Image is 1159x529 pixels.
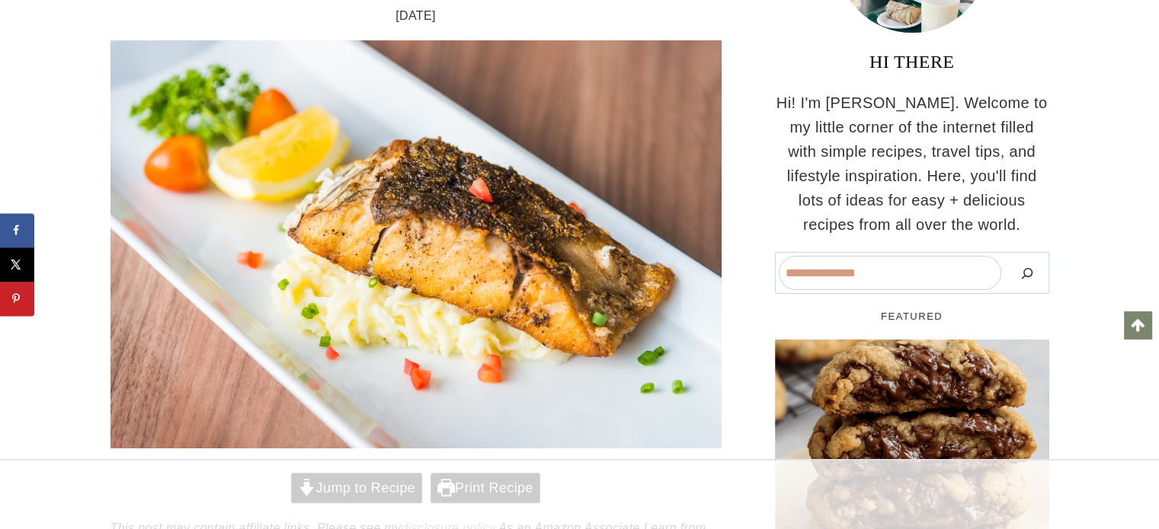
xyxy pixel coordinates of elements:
[775,91,1049,237] p: Hi! I'm [PERSON_NAME]. Welcome to my little corner of the internet filled with simple recipes, tr...
[1009,256,1045,290] button: Search
[1124,311,1151,339] a: Scroll to top
[775,309,1049,324] h5: FEATURED
[395,6,436,26] time: [DATE]
[775,48,1049,75] h3: HI THERE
